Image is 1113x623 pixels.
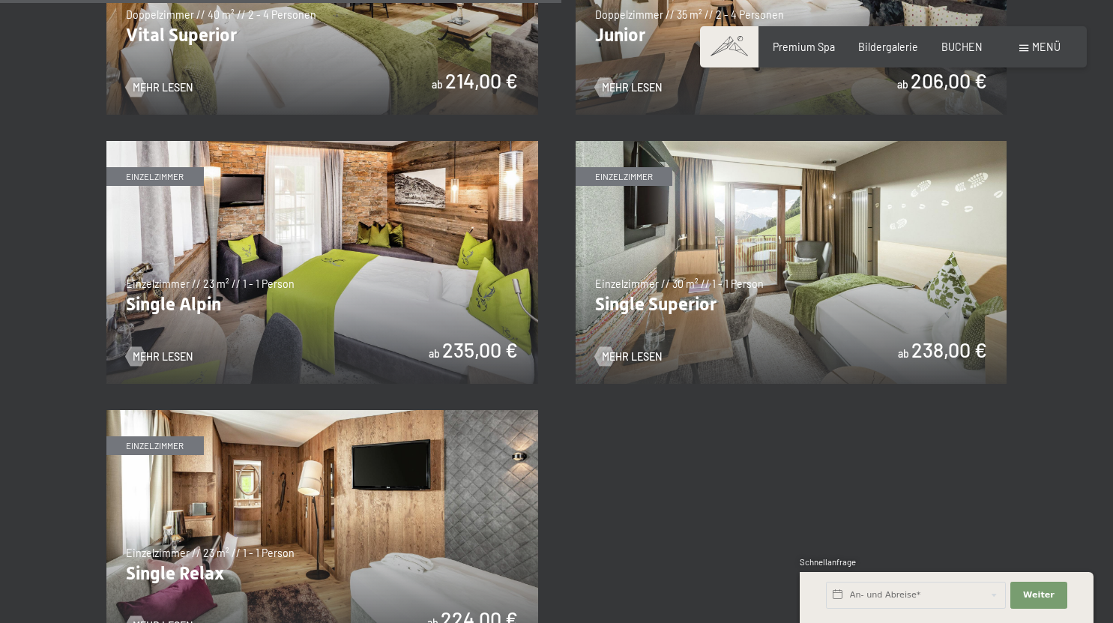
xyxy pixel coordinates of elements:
[1032,40,1061,53] span: Menü
[941,40,983,53] a: BUCHEN
[133,80,193,95] span: Mehr Lesen
[133,349,193,364] span: Mehr Lesen
[106,410,538,418] a: Single Relax
[576,141,1007,149] a: Single Superior
[106,141,538,384] img: Single Alpin
[576,141,1007,384] img: Single Superior
[800,557,856,567] span: Schnellanfrage
[602,349,662,364] span: Mehr Lesen
[106,141,538,149] a: Single Alpin
[1010,582,1067,609] button: Weiter
[126,349,193,364] a: Mehr Lesen
[858,40,918,53] a: Bildergalerie
[595,80,662,95] a: Mehr Lesen
[595,349,662,364] a: Mehr Lesen
[126,80,193,95] a: Mehr Lesen
[1023,589,1055,601] span: Weiter
[602,80,662,95] span: Mehr Lesen
[773,40,835,53] a: Premium Spa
